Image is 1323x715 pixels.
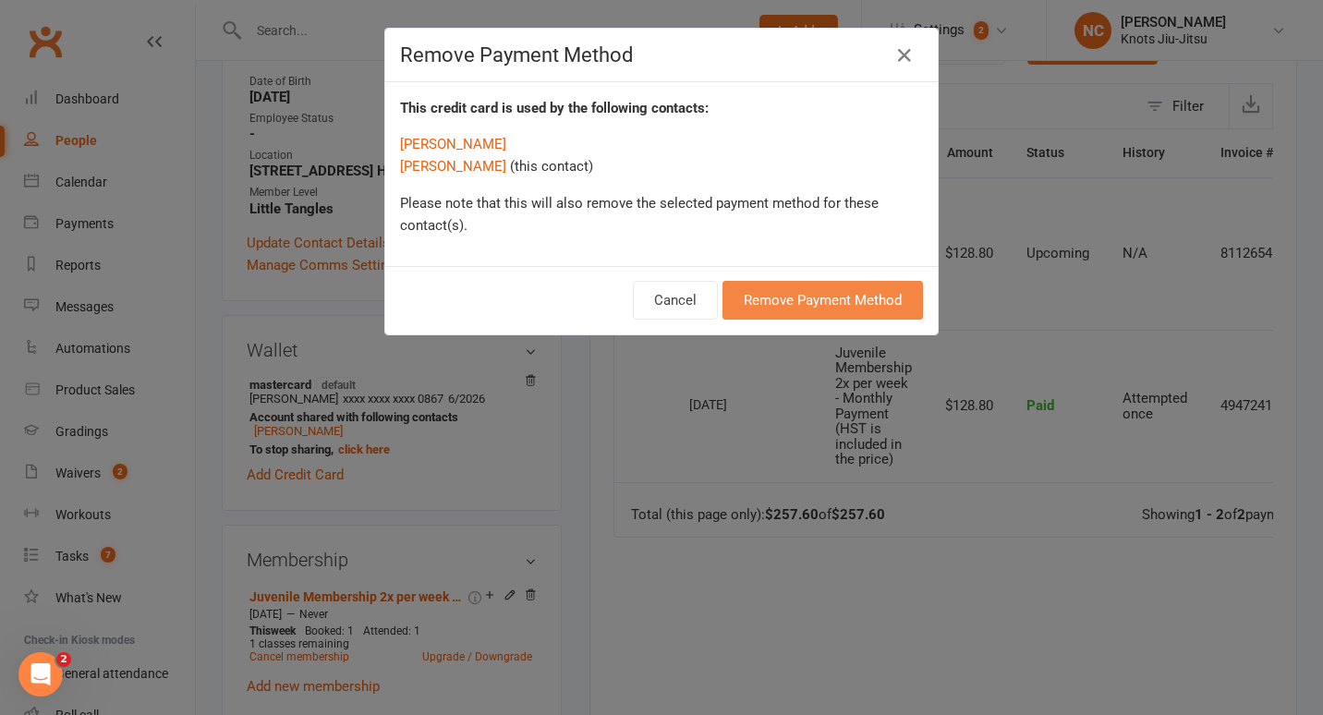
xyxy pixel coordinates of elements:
iframe: Intercom live chat [18,652,63,697]
button: Cancel [633,281,718,320]
button: Close [890,41,919,70]
span: (this contact) [510,158,593,175]
p: Please note that this will also remove the selected payment method for these contact(s). [400,192,923,236]
h4: Remove Payment Method [400,43,923,67]
a: [PERSON_NAME] [400,136,506,152]
strong: This credit card is used by the following contacts: [400,100,709,116]
a: [PERSON_NAME] [400,158,506,175]
button: Remove Payment Method [722,281,923,320]
span: 2 [56,652,71,667]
